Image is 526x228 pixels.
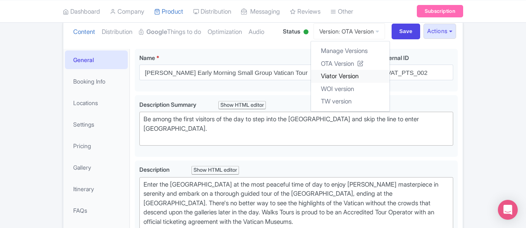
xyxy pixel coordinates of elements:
[313,23,385,39] a: Version: OTA Version
[283,27,300,36] span: Status
[311,70,390,83] a: Viator Version
[65,158,128,177] a: Gallery
[65,201,128,220] a: FAQs
[65,72,128,91] a: Booking Info
[139,19,201,45] a: GoogleThings to do
[146,27,167,37] strong: Google
[392,24,421,39] input: Save
[139,54,155,61] span: Name
[417,5,463,17] a: Subscription
[191,166,239,175] div: Show HTML editor
[65,94,128,112] a: Locations
[73,19,95,45] a: Content
[311,45,390,58] a: Manage Versions
[65,180,128,198] a: Itinerary
[498,200,518,220] div: Open Intercom Messenger
[65,137,128,155] a: Pricing
[208,19,242,45] a: Optimization
[311,57,390,70] a: OTA Version
[143,115,449,143] div: Be among the first visitors of the day to step into the [GEOGRAPHIC_DATA] and skip the line to en...
[218,101,266,110] div: Show HTML editor
[65,115,128,134] a: Settings
[423,24,456,39] button: Actions
[382,54,409,61] span: Internal ID
[139,101,198,108] span: Description Summary
[139,166,171,173] span: Description
[102,19,132,45] a: Distribution
[65,50,128,69] a: General
[311,95,390,108] a: TW version
[249,19,264,45] a: Audio
[302,26,310,39] div: Active
[311,82,390,95] a: WOI version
